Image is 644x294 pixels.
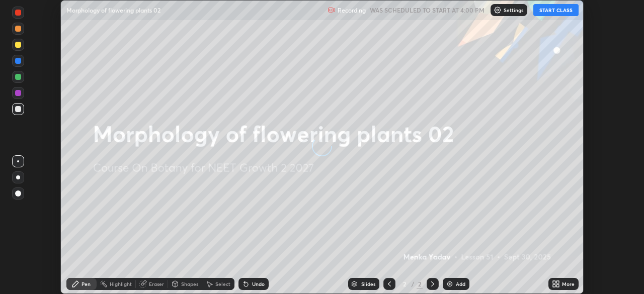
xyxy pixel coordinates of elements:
div: Undo [252,281,265,286]
div: Select [215,281,230,286]
div: Pen [82,281,91,286]
div: Slides [361,281,375,286]
div: More [562,281,575,286]
h5: WAS SCHEDULED TO START AT 4:00 PM [370,6,485,15]
p: Recording [338,7,366,14]
p: Morphology of flowering plants 02 [66,6,160,14]
div: Eraser [149,281,164,286]
div: 2 [399,281,410,287]
img: add-slide-button [446,280,454,288]
img: class-settings-icons [494,6,502,14]
div: Shapes [181,281,198,286]
div: Add [456,281,465,286]
div: Highlight [110,281,132,286]
div: 2 [417,279,423,288]
img: recording.375f2c34.svg [328,6,336,14]
p: Settings [504,8,523,13]
div: / [412,281,415,287]
button: START CLASS [533,4,579,16]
